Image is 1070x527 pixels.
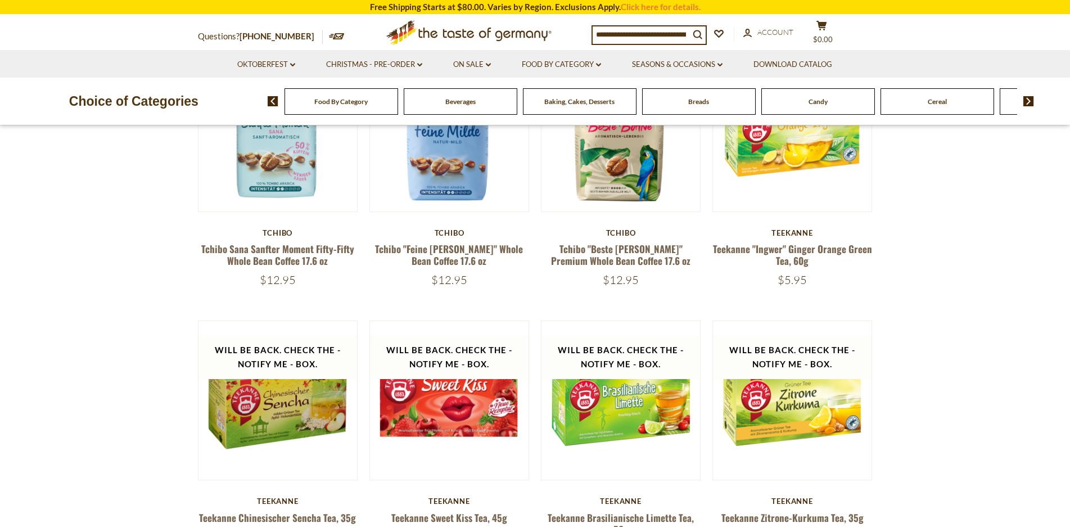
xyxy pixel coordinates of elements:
span: $12.95 [603,273,639,287]
img: Teekanne Brasilianische Limette Tea, 50g [541,321,701,480]
a: Teekanne Zitrone-Kurkuma Tea, 35g [721,511,864,525]
a: Tchibo Sana Sanfter Moment Fifty-Fifty Whole Bean Coffee 17.6 oz [201,242,354,268]
a: Food By Category [314,97,368,106]
img: Tchibo Sana Sanfter Moment Fifty-Fifty Whole Bean Coffee 17.6 oz [198,52,358,211]
a: Seasons & Occasions [632,58,723,71]
div: Tchibo [198,228,358,237]
a: Click here for details. [621,2,701,12]
a: Oktoberfest [237,58,295,71]
a: Teekanne "Ingwer" Ginger Orange Green Tea, 60g [713,242,872,268]
a: Account [743,26,793,39]
a: Food By Category [522,58,601,71]
a: Christmas - PRE-ORDER [326,58,422,71]
span: $12.95 [431,273,467,287]
a: Teekanne Sweet Kiss Tea, 45g [391,511,507,525]
div: Tchibo [541,228,701,237]
img: previous arrow [268,96,278,106]
img: Teekanne Chinesischer Sencha Tea, 35g [198,321,358,480]
div: Teekanne [369,497,530,506]
div: Tchibo [369,228,530,237]
a: Teekanne Chinesischer Sencha Tea, 35g [199,511,356,525]
span: $0.00 [813,35,833,44]
img: Tchibo "Beste Bohne" Premium Whole Bean Coffee 17.6 oz [541,52,701,211]
a: Baking, Cakes, Desserts [544,97,615,106]
img: Teekanne "Ingwer" Ginger Orange Green Tea, 60g [713,52,872,211]
button: $0.00 [805,20,839,48]
a: Cereal [928,97,947,106]
div: Teekanne [541,497,701,506]
img: Teekanne Sweet Kiss Tea, 45g [370,321,529,480]
div: Teekanne [712,497,873,506]
a: Tchibo "Beste [PERSON_NAME]" Premium Whole Bean Coffee 17.6 oz [551,242,690,268]
a: Candy [809,97,828,106]
img: next arrow [1023,96,1034,106]
a: Tchibo "Feine [PERSON_NAME]" Whole Bean Coffee 17.6 oz [375,242,523,268]
img: Tchibo "Feine Milde" Whole Bean Coffee 17.6 oz [370,52,529,211]
div: Teekanne [198,497,358,506]
div: Teekanne [712,228,873,237]
a: On Sale [453,58,491,71]
img: Teekanne Zitrone-Kurkuma Tea, 35g [713,321,872,480]
span: Account [757,28,793,37]
p: Questions? [198,29,323,44]
span: $5.95 [778,273,807,287]
span: $12.95 [260,273,296,287]
a: Download Catalog [753,58,832,71]
a: [PHONE_NUMBER] [240,31,314,41]
a: Beverages [445,97,476,106]
a: Breads [688,97,709,106]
